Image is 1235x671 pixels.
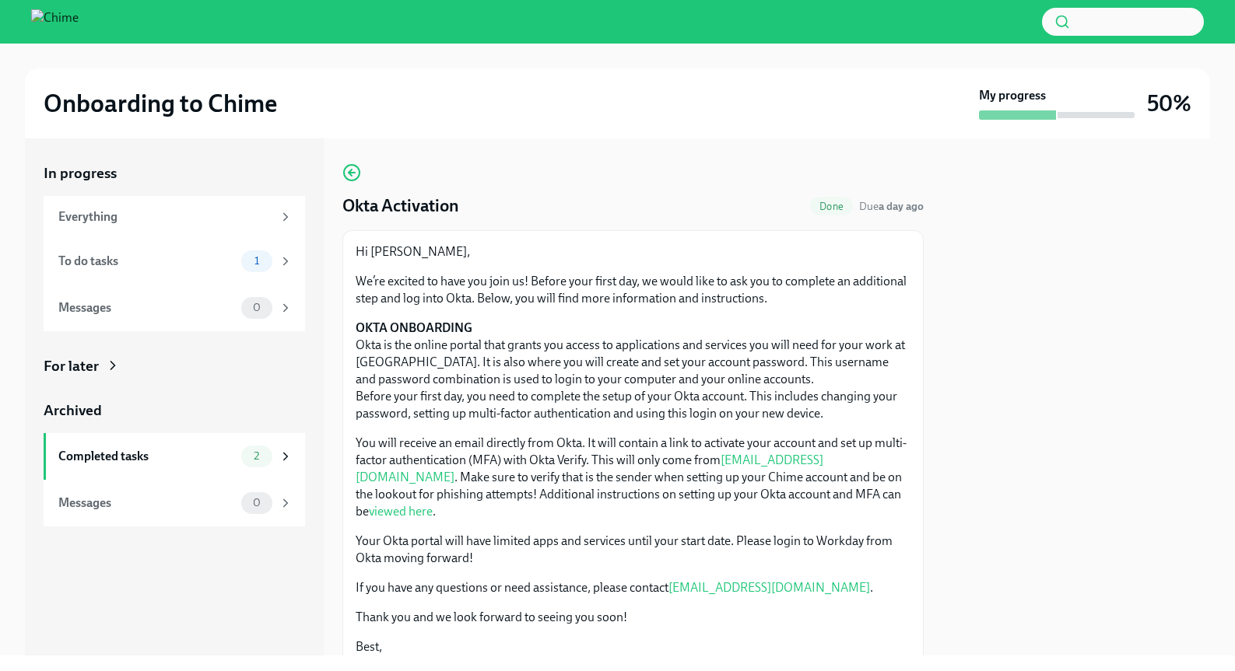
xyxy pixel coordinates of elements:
[44,163,305,183] a: In progress
[31,9,79,34] img: Chime
[44,400,305,421] a: Archived
[668,580,870,595] a: [EMAIL_ADDRESS][DOMAIN_NAME]
[356,609,910,626] p: Thank you and we look forward to seeing you soon!
[44,196,305,238] a: Everything
[859,199,924,214] span: August 31st, 2025 09:00
[44,480,305,526] a: Messages0
[244,450,268,462] span: 2
[58,448,235,465] div: Completed tasks
[356,579,910,596] p: If you have any questions or need assistance, please contact .
[58,495,235,512] div: Messages
[369,504,433,519] a: viewed here
[356,533,910,567] p: Your Okta portal will have limited apps and services until your start date. Please login to Workd...
[859,200,924,213] span: Due
[44,356,99,376] div: For later
[44,433,305,480] a: Completed tasks2
[879,200,924,213] strong: a day ago
[356,273,910,307] p: We’re excited to have you join us! Before your first day, we would like to ask you to complete an...
[342,194,459,218] h4: Okta Activation
[810,201,853,212] span: Done
[44,356,305,376] a: For later
[979,87,1046,104] strong: My progress
[356,243,910,260] p: Hi [PERSON_NAME],
[58,299,235,316] div: Messages
[44,88,277,119] h2: Onboarding to Chime
[44,285,305,331] a: Messages0
[356,320,472,335] strong: OKTA ONBOARDING
[356,435,910,520] p: You will receive an email directly from Okta. It will contain a link to activate your account and...
[58,253,235,270] div: To do tasks
[44,238,305,285] a: To do tasks1
[244,302,270,313] span: 0
[356,320,910,422] p: Okta is the online portal that grants you access to applications and services you will need for y...
[58,208,272,225] div: Everything
[245,255,268,267] span: 1
[244,497,270,508] span: 0
[1147,89,1191,117] h3: 50%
